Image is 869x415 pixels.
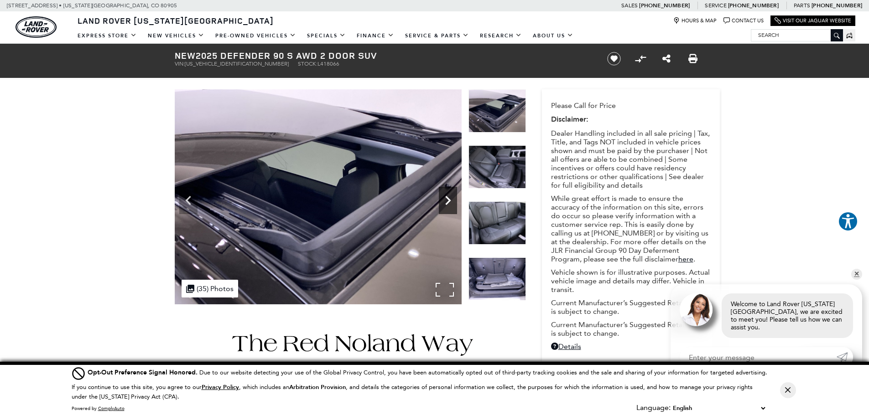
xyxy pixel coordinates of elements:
[775,17,851,24] a: Visit Our Jaguar Website
[289,383,346,391] strong: Arbitration Provision
[72,15,279,26] a: Land Rover [US_STATE][GEOGRAPHIC_DATA]
[468,145,526,189] img: New 2025 Silicon Silver Land Rover S image 28
[551,298,711,316] p: Current Manufacturer’s Suggested Retail Price is subject to change.
[400,28,474,44] a: Service & Parts
[16,16,57,38] img: Land Rover
[621,2,638,9] span: Sales
[527,28,579,44] a: About Us
[551,114,588,124] strong: Disclaimer:
[837,347,853,367] a: Submit
[88,368,767,377] div: Due to our website detecting your use of the Global Privacy Control, you have been automatically ...
[142,28,210,44] a: New Vehicles
[551,129,711,190] p: Dealer Handling included in all sale pricing | Tax, Title, and Tags NOT included in vehicle price...
[551,194,711,263] p: While great effort is made to ensure the accuracy of the information on this site, errors do occu...
[678,255,693,263] a: here
[671,403,767,413] select: Language Select
[182,280,238,297] div: (35) Photos
[468,89,526,133] img: New 2025 Silicon Silver Land Rover S image 27
[639,2,690,9] a: [PHONE_NUMBER]
[705,2,726,9] span: Service
[210,28,302,44] a: Pre-Owned Vehicles
[551,320,711,338] p: Current Manufacturer’s Suggested Retail Price is subject to change.
[175,89,462,304] img: New 2025 Silicon Silver Land Rover S image 27
[794,2,810,9] span: Parts
[98,405,125,411] a: ComplyAuto
[468,201,526,245] img: New 2025 Silicon Silver Land Rover S image 29
[302,28,351,44] a: Specials
[673,17,717,24] a: Hours & Map
[474,28,527,44] a: Research
[551,342,711,351] a: Details
[551,268,711,294] p: Vehicle shown is for illustrative purposes. Actual vehicle image and details may differ. Vehicle ...
[202,383,239,391] u: Privacy Policy
[551,101,711,110] p: Please Call for Price
[680,293,713,326] img: Agent profile photo
[723,17,764,24] a: Contact Us
[780,382,796,398] button: Close Button
[636,404,671,411] div: Language:
[838,211,858,233] aside: Accessibility Help Desk
[662,53,671,64] a: Share this New 2025 Defender 90 S AWD 2 Door SUV
[72,28,579,44] nav: Main Navigation
[688,53,697,64] a: Print this New 2025 Defender 90 S AWD 2 Door SUV
[72,28,142,44] a: EXPRESS STORE
[634,52,647,66] button: Compare Vehicle
[179,187,198,214] div: Previous
[439,187,457,214] div: Next
[351,28,400,44] a: Finance
[317,61,339,67] span: L418066
[16,16,57,38] a: land-rover
[728,2,779,9] a: [PHONE_NUMBER]
[751,30,843,41] input: Search
[838,211,858,231] button: Explore your accessibility options
[88,368,199,377] span: Opt-Out Preference Signal Honored .
[72,384,753,400] p: If you continue to use this site, you agree to our , which includes an , and details the categori...
[468,257,526,301] img: New 2025 Silicon Silver Land Rover S image 30
[298,61,317,67] span: Stock:
[78,15,274,26] span: Land Rover [US_STATE][GEOGRAPHIC_DATA]
[7,2,177,9] a: [STREET_ADDRESS] • [US_STATE][GEOGRAPHIC_DATA], CO 80905
[812,2,862,9] a: [PHONE_NUMBER]
[72,406,125,411] div: Powered by
[604,51,624,66] button: Save vehicle
[175,49,196,61] strong: New
[185,61,289,67] span: [US_VEHICLE_IDENTIFICATION_NUMBER]
[680,347,837,367] input: Enter your message
[175,61,185,67] span: VIN:
[722,293,853,338] div: Welcome to Land Rover [US_STATE][GEOGRAPHIC_DATA], we are excited to meet you! Please tell us how...
[175,51,592,61] h1: 2025 Defender 90 S AWD 2 Door SUV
